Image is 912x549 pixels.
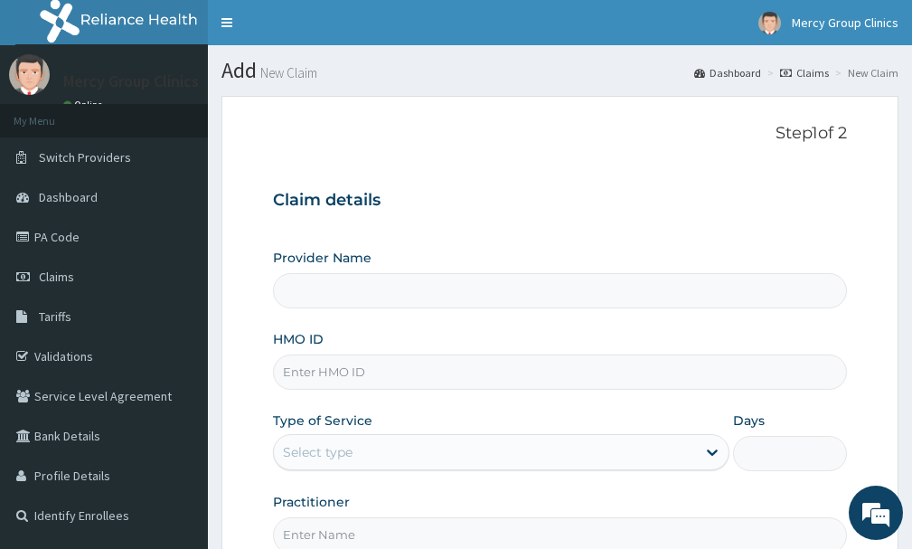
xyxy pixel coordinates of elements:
img: User Image [9,54,50,95]
span: Tariffs [39,308,71,325]
span: Switch Providers [39,149,131,166]
a: Online [63,99,107,111]
li: New Claim [831,65,898,80]
label: HMO ID [273,330,324,348]
img: User Image [758,12,781,34]
a: Claims [780,65,829,80]
span: Claims [39,269,74,285]
label: Days [733,412,765,430]
p: Mercy Group Clinics [63,73,199,90]
span: Mercy Group Clinics [792,14,898,31]
input: Enter HMO ID [273,355,847,390]
span: Dashboard [39,189,98,205]
label: Type of Service [273,412,372,430]
h1: Add [221,59,898,82]
div: Select type [283,443,353,461]
small: New Claim [257,66,317,80]
a: Dashboard [694,65,761,80]
p: Step 1 of 2 [273,124,847,144]
h3: Claim details [273,191,847,211]
label: Practitioner [273,493,350,511]
label: Provider Name [273,249,371,267]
